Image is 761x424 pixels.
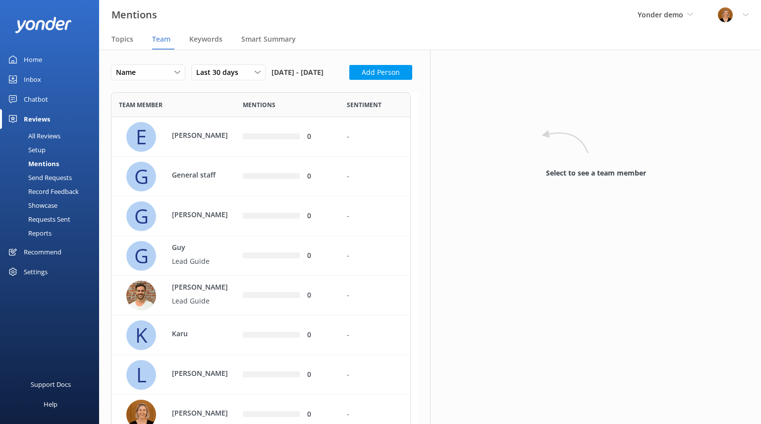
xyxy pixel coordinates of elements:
span: Team member [119,100,163,110]
div: - [347,369,403,380]
div: Home [24,50,42,69]
div: Mentions [6,157,59,171]
div: - [347,211,403,222]
p: Karu [172,328,236,339]
div: - [347,250,403,261]
div: 0 [307,211,332,222]
div: 0 [307,330,332,341]
span: Last 30 days [196,67,244,78]
div: row [111,236,411,276]
img: 6-1649030386.JPG [126,281,156,310]
a: Mentions [6,157,99,171]
span: Keywords [189,34,222,44]
div: - [347,409,403,420]
span: [DATE] - [DATE] [272,64,324,80]
div: Requests Sent [6,212,70,226]
div: 0 [307,369,332,380]
div: 0 [307,409,332,420]
div: Recommend [24,242,61,262]
span: Mentions [243,100,275,110]
div: Reports [6,226,52,240]
a: Setup [6,143,99,157]
h3: Mentions [111,7,157,23]
a: Requests Sent [6,212,99,226]
div: Settings [24,262,48,282]
div: Setup [6,143,46,157]
a: Reports [6,226,99,240]
a: Send Requests [6,171,99,184]
p: Guy [172,242,236,253]
div: row [111,157,411,196]
div: Inbox [24,69,41,89]
div: - [347,330,403,341]
p: General staff [172,170,236,181]
img: yonder-white-logo.png [15,17,72,33]
p: Lead Guide [172,256,236,267]
span: Topics [111,34,133,44]
div: - [347,290,403,301]
div: 0 [307,171,332,182]
a: All Reviews [6,129,99,143]
div: - [347,131,403,142]
div: Showcase [6,198,57,212]
span: Yonder demo [638,10,683,19]
div: Reviews [24,109,50,129]
p: [PERSON_NAME] [172,130,236,141]
div: G [126,241,156,271]
span: Team [152,34,170,44]
div: E [126,122,156,152]
div: - [347,171,403,182]
p: [PERSON_NAME] [172,282,236,293]
a: Record Feedback [6,184,99,198]
div: 0 [307,250,332,261]
div: Support Docs [31,374,71,394]
span: Smart Summary [241,34,296,44]
div: G [126,201,156,231]
p: [PERSON_NAME] [172,209,236,220]
div: Chatbot [24,89,48,109]
div: L [126,360,156,390]
div: Send Requests [6,171,72,184]
div: row [111,196,411,236]
div: row [111,315,411,355]
a: Showcase [6,198,99,212]
span: Sentiment [347,100,381,110]
div: row [111,276,411,315]
div: row [111,355,411,395]
div: All Reviews [6,129,60,143]
button: Add Person [349,65,412,80]
div: 0 [307,290,332,301]
div: Record Feedback [6,184,79,198]
div: Help [44,394,57,414]
p: [PERSON_NAME] [172,408,236,419]
p: [PERSON_NAME] [172,368,236,379]
div: 0 [307,131,332,142]
img: 1-1617059290.jpg [718,7,733,22]
span: Name [116,67,142,78]
div: K [126,320,156,350]
div: row [111,117,411,157]
div: G [126,162,156,191]
p: Lead Guide [172,296,236,306]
